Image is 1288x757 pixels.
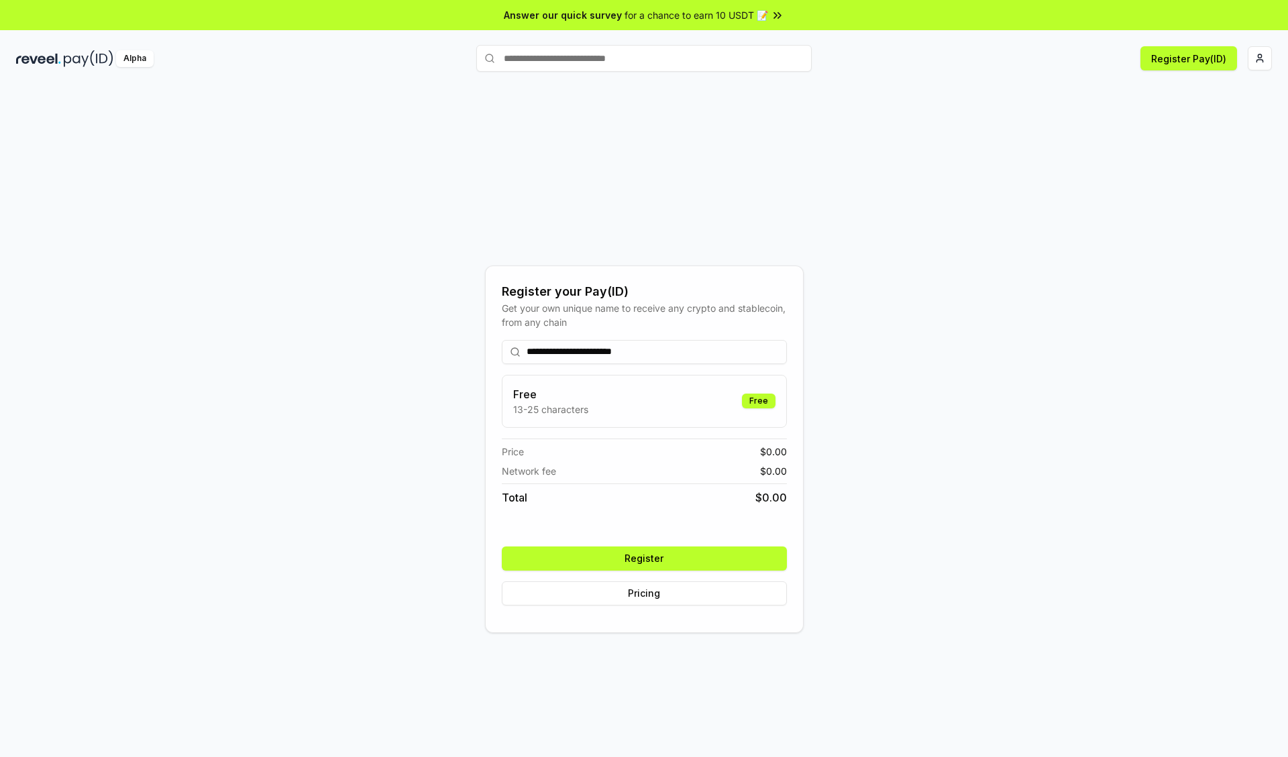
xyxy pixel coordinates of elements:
[513,386,588,402] h3: Free
[760,464,787,478] span: $ 0.00
[116,50,154,67] div: Alpha
[502,489,527,506] span: Total
[502,282,787,301] div: Register your Pay(ID)
[625,8,768,22] span: for a chance to earn 10 USDT 📝
[502,464,556,478] span: Network fee
[760,445,787,459] span: $ 0.00
[1140,46,1237,70] button: Register Pay(ID)
[513,402,588,416] p: 13-25 characters
[502,301,787,329] div: Get your own unique name to receive any crypto and stablecoin, from any chain
[502,581,787,605] button: Pricing
[755,489,787,506] span: $ 0.00
[16,50,61,67] img: reveel_dark
[742,394,775,408] div: Free
[502,445,524,459] span: Price
[502,546,787,571] button: Register
[64,50,113,67] img: pay_id
[504,8,622,22] span: Answer our quick survey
